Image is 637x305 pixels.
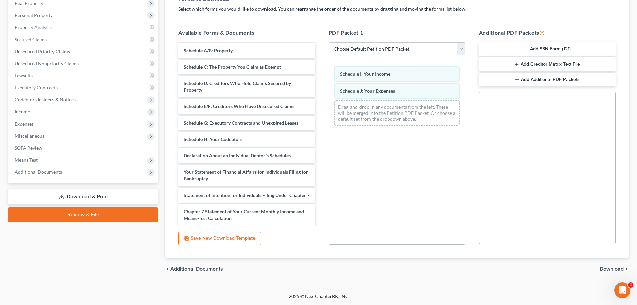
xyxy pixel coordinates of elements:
[9,70,158,82] a: Lawsuits
[329,29,465,37] h5: PDF Packet 1
[170,266,223,272] span: Additional Documents
[15,24,52,30] span: Property Analysis
[15,85,58,90] span: Executory Contracts
[9,82,158,94] a: Executory Contracts
[15,12,53,18] span: Personal Property
[9,46,158,58] a: Unsecured Priority Claims
[340,71,390,77] span: Schedule I: Your Income
[479,42,616,56] button: Add SSN Form (121)
[178,29,315,37] h5: Available Forms & Documents
[184,192,310,198] span: Statement of Intention for Individuals Filing Under Chapter 7
[628,282,633,288] span: 4
[479,57,616,71] button: Add Creditor Matrix Text File
[15,109,30,115] span: Income
[184,64,281,70] span: Schedule C: The Property You Claim as Exempt
[15,73,33,78] span: Lawsuits
[178,232,261,246] button: Save New Download Template
[8,189,158,205] a: Download & Print
[9,58,158,70] a: Unsecured Nonpriority Claims
[600,266,629,272] button: Download chevron_right
[15,121,34,127] span: Expenses
[15,97,76,102] span: Codebtors Insiders & Notices
[600,266,624,272] span: Download
[184,48,233,53] span: Schedule A/B: Property
[9,142,158,154] a: SOFA Review
[128,293,509,305] div: 2025 © NextChapterBK, INC
[15,49,70,54] span: Unsecured Priority Claims
[340,88,395,94] span: Schedule J: Your Expenses
[184,120,298,126] span: Schedule G: Executory Contracts and Unexpired Leases
[184,153,291,158] span: Declaration About an Individual Debtor's Schedules
[15,0,43,6] span: Real Property
[614,282,630,298] iframe: Intercom live chat
[184,103,294,109] span: Schedule E/F: Creditors Who Have Unsecured Claims
[9,21,158,33] a: Property Analysis
[334,100,460,126] div: Drag-and-drop in any documents from the left. These will be merged into the Petition PDF Packet. ...
[479,29,616,37] h5: Additional PDF Packets
[479,73,616,87] button: Add Additional PDF Packets
[178,6,616,12] p: Select which forms you would like to download. You can rearrange the order of the documents by dr...
[8,207,158,222] a: Review & File
[15,157,38,163] span: Means Test
[15,61,79,66] span: Unsecured Nonpriority Claims
[184,80,291,93] span: Schedule D: Creditors Who Hold Claims Secured by Property
[15,145,42,151] span: SOFA Review
[165,266,170,272] i: chevron_left
[184,169,308,181] span: Your Statement of Financial Affairs for Individuals Filing for Bankruptcy
[15,169,62,175] span: Additional Documents
[15,36,47,42] span: Secured Claims
[624,266,629,272] i: chevron_right
[184,136,242,142] span: Schedule H: Your Codebtors
[165,266,223,272] a: chevron_left Additional Documents
[9,33,158,46] a: Secured Claims
[15,133,44,139] span: Miscellaneous
[184,209,304,221] span: Chapter 7 Statement of Your Current Monthly Income and Means-Test Calculation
